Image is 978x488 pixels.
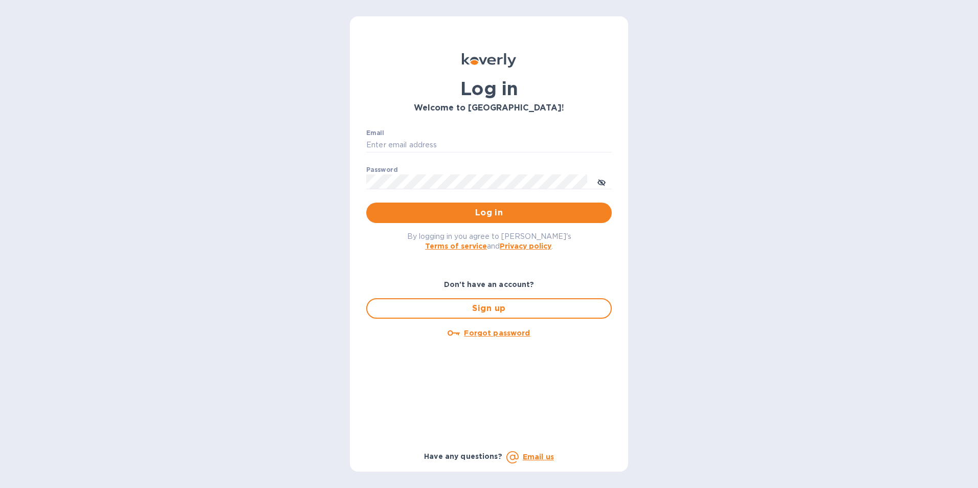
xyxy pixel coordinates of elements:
[374,207,604,219] span: Log in
[500,242,551,250] a: Privacy policy
[425,242,487,250] a: Terms of service
[366,130,384,136] label: Email
[375,302,603,315] span: Sign up
[366,138,612,153] input: Enter email address
[366,298,612,319] button: Sign up
[462,53,516,68] img: Koverly
[424,452,502,460] b: Have any questions?
[366,103,612,113] h3: Welcome to [GEOGRAPHIC_DATA]!
[444,280,535,289] b: Don't have an account?
[366,167,397,173] label: Password
[464,329,530,337] u: Forgot password
[523,453,554,461] a: Email us
[591,171,612,192] button: toggle password visibility
[407,232,571,250] span: By logging in you agree to [PERSON_NAME]'s and .
[366,78,612,99] h1: Log in
[366,203,612,223] button: Log in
